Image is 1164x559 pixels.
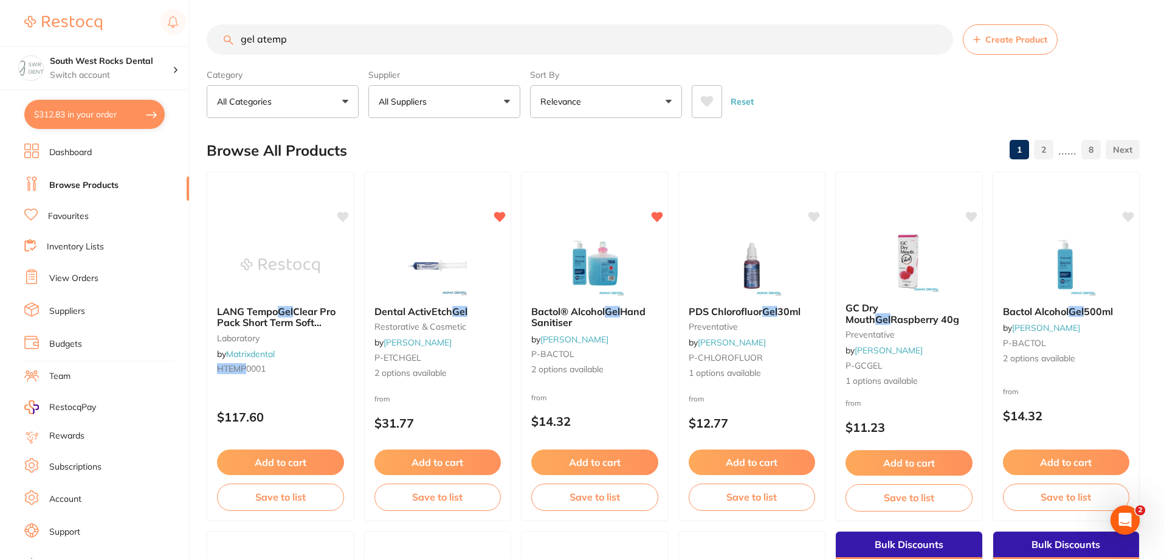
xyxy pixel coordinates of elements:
[531,305,646,328] span: Hand Sanitiser
[531,306,658,328] b: Bactol® Alcohol Gel Hand Sanitiser
[246,363,266,374] span: 0001
[845,450,973,476] button: Add to cart
[1084,305,1113,318] span: 500ml
[605,305,620,318] em: Gel
[540,334,608,345] a: [PERSON_NAME]
[689,367,816,380] span: 1 options available
[379,95,432,108] p: All Suppliers
[1003,306,1130,317] b: Bactol Alcohol Gel 500ml
[1003,305,1069,318] span: Bactol Alcohol
[531,393,547,402] span: from
[217,484,344,510] button: Save to list
[762,305,777,318] em: Gel
[217,306,344,328] b: LANG Tempo Gel Clear Pro Pack Short Term Soft Reline (100g powder/118ml liquid)
[49,493,81,505] a: Account
[49,305,85,318] a: Suppliers
[530,85,682,118] button: Relevance
[689,484,816,510] button: Save to list
[689,416,816,430] p: $12.77
[49,338,82,350] a: Budgets
[1081,137,1101,162] a: 8
[226,349,275,359] a: Matrixdental
[374,484,501,510] button: Save to list
[531,450,658,475] button: Add to cart
[530,69,682,80] label: Sort By
[689,394,704,403] span: from
[1003,338,1046,349] span: P-BACTOL
[241,235,320,296] img: LANG Tempo Gel Clear Pro Pack Short Term Soft Reline (100g powder/118ml liquid)
[1058,143,1076,157] p: ......
[368,69,520,80] label: Supplier
[452,305,467,318] em: Gel
[217,333,344,343] small: laboratory
[855,345,923,356] a: [PERSON_NAME]
[374,306,501,317] b: Dental ActivEtch Gel
[374,305,452,318] span: Dental ActivEtch
[49,430,84,442] a: Rewards
[50,69,173,82] p: Switch account
[48,210,89,223] a: Favourites
[985,35,1047,44] span: Create Product
[207,85,359,118] button: All Categories
[531,364,658,376] span: 2 options available
[374,450,501,475] button: Add to cart
[531,334,608,345] span: by
[24,16,102,30] img: Restocq Logo
[963,24,1058,55] button: Create Product
[374,394,390,403] span: from
[207,69,359,80] label: Category
[24,100,165,129] button: $312.83 in your order
[24,400,96,414] a: RestocqPay
[49,401,96,414] span: RestocqPay
[398,235,477,296] img: Dental ActivEtch Gel
[845,484,973,511] button: Save to list
[374,337,452,348] span: by
[217,95,277,108] p: All Categories
[24,400,39,414] img: RestocqPay
[845,398,861,408] span: from
[1135,505,1145,515] span: 2
[689,352,763,363] span: P-CHLOROFLUOR
[1027,235,1106,296] img: Bactol Alcohol Gel 500ml
[374,352,421,363] span: P-ETCHGEL
[875,313,890,325] em: Gel
[217,349,275,359] span: by
[49,370,71,383] a: Team
[207,142,347,159] h2: Browse All Products
[890,313,959,325] span: Raspberry 40g
[777,305,801,318] span: 30ml
[845,302,973,325] b: GC Dry Mouth Gel Raspberry 40g
[217,305,278,318] span: LANG Tempo
[1069,305,1084,318] em: Gel
[207,24,953,55] input: Search Products
[49,147,92,159] a: Dashboard
[698,337,766,348] a: [PERSON_NAME]
[845,330,973,339] small: preventative
[49,179,119,192] a: Browse Products
[689,305,762,318] span: PDS Chlorofluor
[49,273,98,285] a: View Orders
[278,305,293,318] em: Gel
[217,305,336,351] span: Clear Pro Pack Short Term Soft Reline (100g powder/118ml liquid)
[689,322,816,332] small: preventative
[374,416,501,430] p: $31.77
[1003,322,1080,333] span: by
[712,235,791,296] img: PDS Chlorofluor Gel 30ml
[531,484,658,510] button: Save to list
[50,55,173,68] h4: South West Rocks Dental
[24,9,102,37] a: Restocq Logo
[1003,409,1130,423] p: $14.32
[869,232,948,293] img: GC Dry Mouth Gel Raspberry 40g
[845,375,973,387] span: 1 options available
[845,420,973,434] p: $11.23
[384,337,452,348] a: [PERSON_NAME]
[374,367,501,380] span: 2 options available
[49,526,80,538] a: Support
[727,85,757,118] button: Reset
[47,241,104,253] a: Inventory Lists
[689,337,766,348] span: by
[845,302,878,325] span: GC Dry Mouth
[217,450,344,475] button: Add to cart
[19,56,43,80] img: South West Rocks Dental
[1003,353,1130,365] span: 2 options available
